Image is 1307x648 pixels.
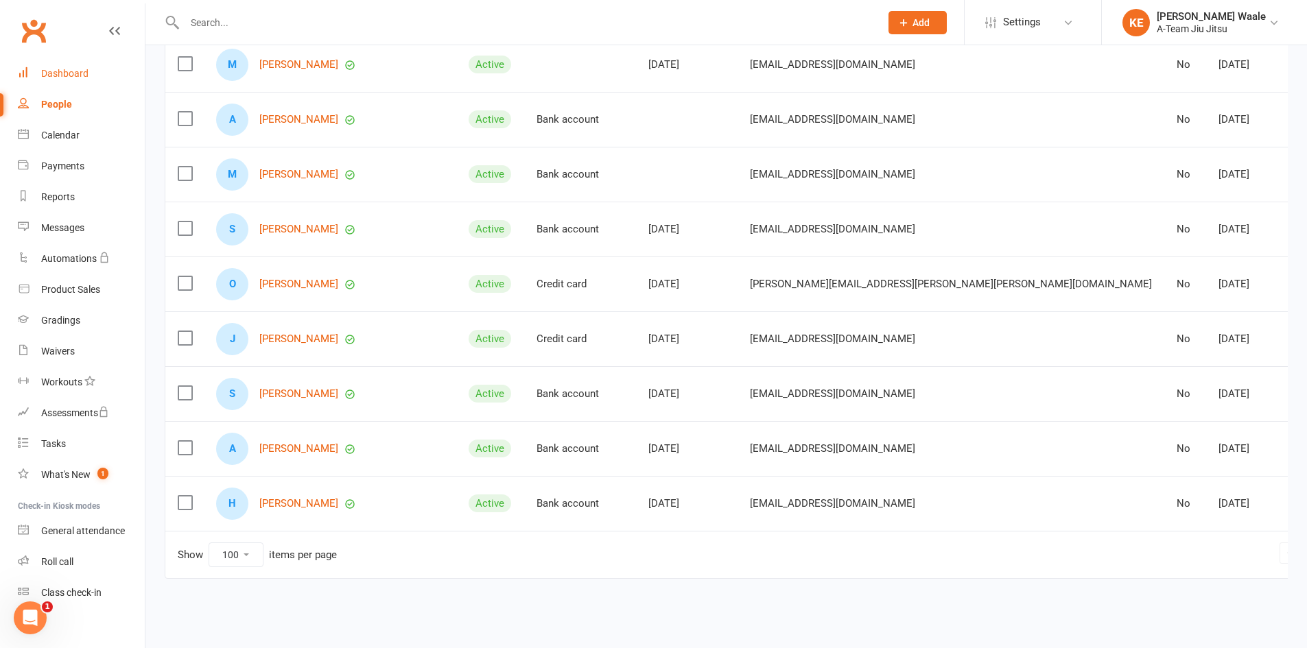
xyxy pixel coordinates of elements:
div: Dashboard [41,68,89,79]
div: Automations [41,253,97,264]
div: [DATE] [1218,498,1269,509]
div: Bank account [537,498,624,509]
div: [DATE] [1218,169,1269,180]
div: Roll call [41,556,73,567]
a: [PERSON_NAME] [259,169,338,180]
div: No [1177,498,1194,509]
span: [EMAIL_ADDRESS][DOMAIN_NAME] [750,490,915,516]
div: [DATE] [648,333,725,345]
div: Arjan Singh [216,104,248,136]
a: Calendar [18,120,145,151]
div: [DATE] [1218,278,1269,290]
a: [PERSON_NAME] [259,114,338,125]
a: General attendance kiosk mode [18,516,145,547]
div: [DATE] [648,498,725,509]
div: Class check-in [41,587,102,598]
a: [PERSON_NAME] [259,59,338,71]
div: Active [469,56,511,73]
div: Waivers [41,346,75,357]
div: Bank account [537,224,624,235]
div: General attendance [41,525,125,536]
div: Bank account [537,169,624,180]
div: Active [469,385,511,403]
a: [PERSON_NAME] [259,388,338,400]
a: Waivers [18,336,145,367]
div: No [1177,169,1194,180]
div: Credit card [537,278,624,290]
div: No [1177,224,1194,235]
div: Active [469,494,511,512]
a: Messages [18,213,145,243]
div: [DATE] [1218,388,1269,400]
span: 1 [97,468,108,479]
a: Workouts [18,367,145,398]
div: [DATE] [648,278,725,290]
div: Salim [216,213,248,245]
a: Clubworx [16,14,51,48]
div: Bank account [537,388,624,400]
a: Dashboard [18,58,145,89]
a: [PERSON_NAME] [259,333,338,345]
div: Active [469,275,511,293]
div: Gradings [41,315,80,326]
div: Bank account [537,443,624,455]
iframe: Intercom live chat [14,601,47,634]
div: Show [178,542,337,567]
a: Reports [18,182,145,213]
span: Add [912,17,930,28]
div: Active [469,220,511,238]
div: [DATE] [648,224,725,235]
span: 1 [42,601,53,612]
a: Payments [18,151,145,182]
div: No [1177,443,1194,455]
span: [EMAIL_ADDRESS][DOMAIN_NAME] [750,51,915,77]
a: [PERSON_NAME] [259,443,338,455]
a: What's New1 [18,459,145,490]
div: [DATE] [1218,333,1269,345]
a: Assessments [18,398,145,429]
a: [PERSON_NAME] [259,498,338,509]
a: [PERSON_NAME] [259,224,338,235]
span: [EMAIL_ADDRESS][DOMAIN_NAME] [750,161,915,187]
div: Oliver [216,268,248,300]
span: Settings [1003,7,1041,38]
div: No [1177,333,1194,345]
div: [DATE] [1218,114,1269,125]
div: items per page [269,549,337,561]
div: KE [1122,9,1150,36]
div: No [1177,388,1194,400]
div: Matt [216,49,248,81]
a: Roll call [18,547,145,577]
div: Active [469,110,511,128]
div: Messages [41,222,84,233]
span: [EMAIL_ADDRESS][DOMAIN_NAME] [750,216,915,242]
div: People [41,99,72,110]
a: Automations [18,243,145,274]
input: Search... [180,13,871,32]
div: Josh [216,323,248,355]
a: Class kiosk mode [18,577,145,608]
div: No [1177,278,1194,290]
span: [EMAIL_ADDRESS][DOMAIN_NAME] [750,435,915,461]
div: [DATE] [1218,59,1269,71]
span: [EMAIL_ADDRESS][DOMAIN_NAME] [750,381,915,407]
div: Bank account [537,114,624,125]
div: Reports [41,191,75,202]
div: Aidan [216,433,248,465]
div: No [1177,59,1194,71]
div: Harry [216,488,248,520]
span: [PERSON_NAME][EMAIL_ADDRESS][PERSON_NAME][PERSON_NAME][DOMAIN_NAME] [750,271,1152,297]
a: [PERSON_NAME] [259,278,338,290]
div: Assessments [41,407,109,418]
div: A-Team Jiu Jitsu [1157,23,1266,35]
div: [DATE] [648,443,725,455]
a: Tasks [18,429,145,459]
div: Product Sales [41,284,100,295]
div: Sean [216,378,248,410]
div: [DATE] [1218,443,1269,455]
div: Tasks [41,438,66,449]
div: Myra kaur [216,158,248,191]
div: Active [469,165,511,183]
span: [EMAIL_ADDRESS][DOMAIN_NAME] [750,106,915,132]
div: No [1177,114,1194,125]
